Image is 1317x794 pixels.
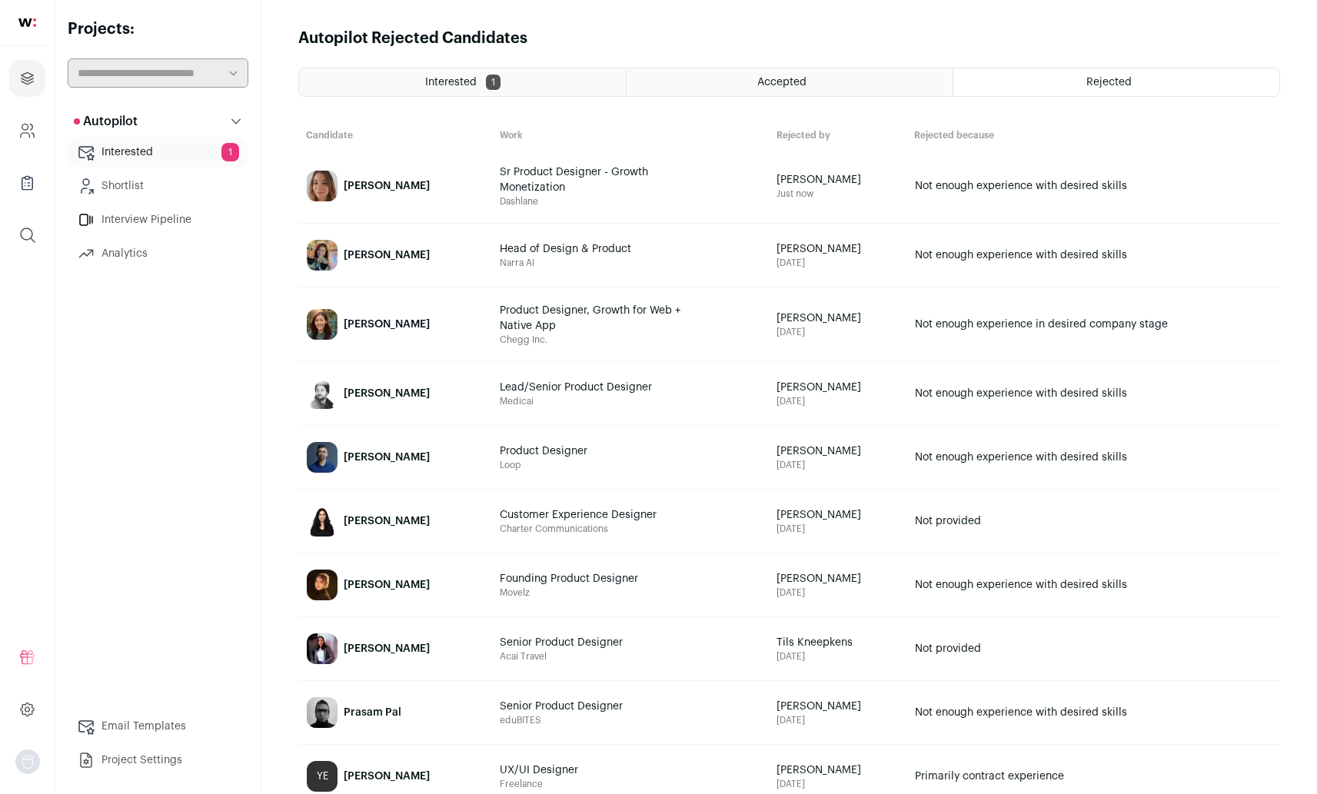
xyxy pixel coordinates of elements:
a: Company Lists [9,164,45,201]
span: [DATE] [777,714,900,726]
div: [PERSON_NAME] [344,513,430,529]
span: Loop [500,459,761,471]
span: [DATE] [777,586,900,599]
img: 8075b6071c698c2a5a69e51394bc4fefa22eac878c32692fe38ff74d8b1edbfe [307,570,338,600]
span: eduBITES [500,714,761,726]
span: [PERSON_NAME] [777,380,900,395]
a: Not enough experience with desired skills [907,427,1279,488]
a: [PERSON_NAME] [299,363,491,424]
span: [DATE] [777,650,900,663]
div: [PERSON_NAME] [344,769,430,784]
a: Company and ATS Settings [9,112,45,149]
th: Work [492,121,769,149]
span: [DATE] [777,326,900,338]
span: Dashlane [500,195,761,208]
a: Not enough experience with desired skills [907,554,1279,616]
a: Shortlist [68,171,248,201]
a: Interview Pipeline [68,204,248,235]
a: [PERSON_NAME] [299,288,491,360]
button: Open dropdown [15,749,40,774]
span: Product Designer [500,444,684,459]
a: Interested1 [68,137,248,168]
span: Medicai [500,395,761,407]
a: [PERSON_NAME] [299,554,491,616]
span: Founding Product Designer [500,571,684,586]
a: Not enough experience with desired skills [907,682,1279,743]
span: UX/UI Designer [500,762,684,778]
a: Not provided [907,490,1279,552]
span: Senior Product Designer [500,699,684,714]
img: 6a529eb1b7f6487422adc7b36e7e59c8b0990c827fb2545fba378fc81118ba12.jpg [307,442,338,473]
img: 663f6680e45a655208e1333097d3afeac748c5e3edbf8bbb224849da3738a97e.jpg [307,378,338,409]
span: Interested [425,77,477,88]
span: [PERSON_NAME] [777,762,900,778]
img: e1cdb31af26731529f834d029632caf432c67135f7961afaabbee3cb64e9ab78.jpg [307,697,338,728]
span: Movelz [500,586,761,599]
span: Narra AI [500,257,761,269]
span: Lead/Senior Product Designer [500,380,684,395]
p: Autopilot [74,112,138,131]
span: Just now [777,188,900,200]
span: [DATE] [777,778,900,790]
a: Not enough experience with desired skills [907,363,1279,424]
a: Not enough experience with desired skills [907,150,1279,222]
span: [PERSON_NAME] [777,311,900,326]
a: Email Templates [68,711,248,742]
span: Acai Travel [500,650,761,663]
h2: Projects: [68,18,248,40]
div: [PERSON_NAME] [344,577,430,593]
a: [PERSON_NAME] [299,490,491,552]
button: Autopilot [68,106,248,137]
div: [PERSON_NAME] [344,641,430,656]
span: [DATE] [777,257,900,269]
span: 1 [221,143,239,161]
a: [PERSON_NAME] [299,150,491,222]
span: [PERSON_NAME] [777,571,900,586]
span: Tils Kneepkens [777,635,900,650]
img: wellfound-shorthand-0d5821cbd27db2630d0214b213865d53afaa358527fdda9d0ea32b1df1b89c2c.svg [18,18,36,27]
span: [DATE] [777,395,900,407]
img: 21174dea9917ca262c05db7e69b45a9bf5f5315f3b8f2f32074d0ed9dba79820.jpg [307,240,338,271]
div: [PERSON_NAME] [344,178,430,194]
h1: Autopilot Rejected Candidates [298,28,527,49]
div: Prasam Pal [344,705,401,720]
span: [PERSON_NAME] [777,507,900,523]
span: Head of Design & Product [500,241,684,257]
a: Project Settings [68,745,248,776]
a: Prasam Pal [299,682,491,743]
span: [DATE] [777,523,900,535]
span: Rejected [1086,77,1132,88]
a: [PERSON_NAME] [299,618,491,679]
a: [PERSON_NAME] [299,427,491,488]
span: Senior Product Designer [500,635,684,650]
div: [PERSON_NAME] [344,317,430,332]
a: Interested 1 [299,68,626,96]
span: Sr Product Designer - Growth Monetization [500,164,684,195]
span: Chegg Inc. [500,334,761,346]
div: [PERSON_NAME] [344,386,430,401]
span: [DATE] [777,459,900,471]
img: 96ebfc3005988f06225b729f7f8e94c37a3d60d9946d2f7343f11e4cca2bb101.jpg [307,309,338,340]
a: Analytics [68,238,248,269]
th: Candidate [298,121,492,149]
span: [PERSON_NAME] [777,699,900,714]
a: Projects [9,60,45,97]
a: Not enough experience in desired company stage [907,288,1279,360]
th: Rejected by [769,121,907,149]
img: nopic.png [15,749,40,774]
span: Freelance [500,778,761,790]
span: Product Designer, Growth for Web + Native App [500,303,684,334]
a: [PERSON_NAME] [299,224,491,286]
div: YE [307,761,338,792]
img: f0cab33fab6de2aaca40d7e53f14689ffe2e603b56e2ca1a0a4b86d518dfd949.jpg [307,633,338,664]
span: [PERSON_NAME] [777,241,900,257]
span: Accepted [757,77,806,88]
span: 1 [486,75,501,90]
span: [PERSON_NAME] [777,172,900,188]
a: Not enough experience with desired skills [907,224,1279,286]
th: Rejected because [906,121,1280,149]
span: Customer Experience Designer [500,507,684,523]
a: Accepted [627,68,953,96]
div: [PERSON_NAME] [344,248,430,263]
img: 8457ce78314ab591e79c55fa40f85576b991c982cd40528bdaf75568c8b4a42e.jpg [307,171,338,201]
